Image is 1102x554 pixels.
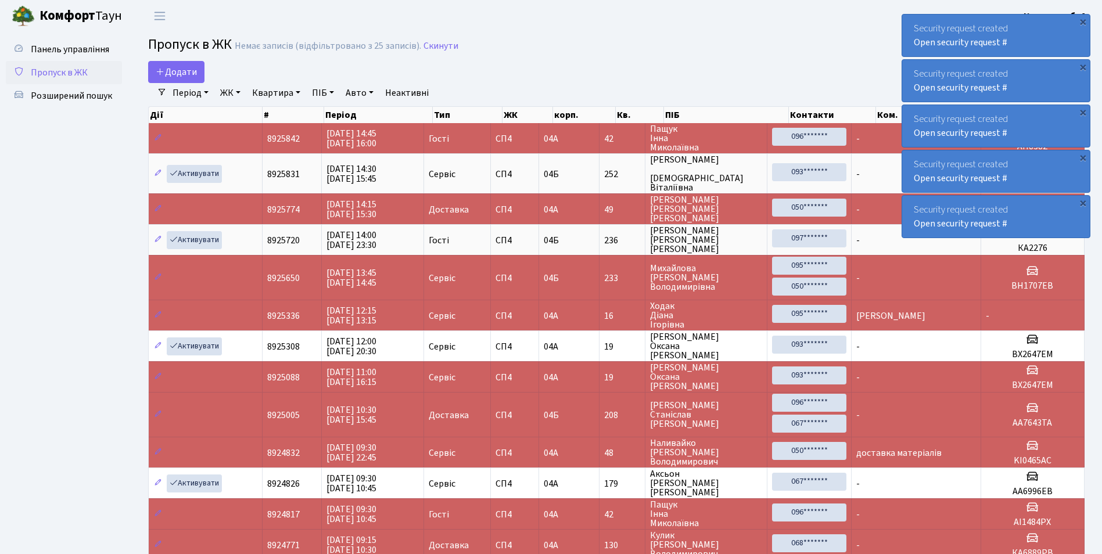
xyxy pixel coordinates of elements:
span: 04А [544,340,558,353]
a: Активувати [167,337,222,355]
th: Кв. [616,107,663,123]
span: Панель управління [31,43,109,56]
span: Сервіс [429,170,455,179]
h5: KI0465AC [986,455,1079,466]
div: × [1077,106,1089,118]
span: Таун [40,6,122,26]
a: ПІБ [307,83,339,103]
a: Open security request # [914,127,1007,139]
a: Скинути [423,41,458,52]
span: 42 [604,510,640,519]
span: 04А [544,371,558,384]
span: 8925831 [267,168,300,181]
div: × [1077,197,1089,208]
span: Наливайко [PERSON_NAME] Володимирович [650,438,762,466]
span: - [856,371,860,384]
th: корп. [553,107,616,123]
span: Сервіс [429,342,455,351]
span: - [856,272,860,285]
span: 04А [544,203,558,216]
div: Security request created [902,105,1090,147]
a: Квартира [247,83,305,103]
span: 179 [604,479,640,488]
span: - [856,508,860,521]
span: - [856,234,860,247]
th: Тип [433,107,502,123]
span: СП4 [496,311,534,321]
span: 130 [604,541,640,550]
th: Дії [149,107,263,123]
span: [DATE] 11:00 [DATE] 16:15 [326,366,376,388]
span: 19 [604,373,640,382]
span: [PERSON_NAME] [856,310,925,322]
span: Сервіс [429,373,455,382]
span: СП4 [496,373,534,382]
a: ЖК [216,83,245,103]
span: 252 [604,170,640,179]
span: 04Б [544,234,559,247]
span: 8925720 [267,234,300,247]
span: 48 [604,448,640,458]
span: Розширений пошук [31,89,112,102]
th: ПІБ [664,107,789,123]
span: СП4 [496,134,534,143]
span: [DATE] 13:45 [DATE] 14:45 [326,267,376,289]
span: - [856,340,860,353]
span: 42 [604,134,640,143]
a: Консьєрж б. 4. [1024,9,1088,23]
span: - [856,203,860,216]
span: Сервіс [429,311,455,321]
span: Гості [429,236,449,245]
span: - [856,477,860,490]
b: Консьєрж б. 4. [1024,10,1088,23]
a: Панель управління [6,38,122,61]
a: Пропуск в ЖК [6,61,122,84]
span: 208 [604,411,640,420]
div: Security request created [902,150,1090,192]
span: [PERSON_NAME] [PERSON_NAME] [PERSON_NAME] [650,226,762,254]
span: 8925308 [267,340,300,353]
span: [PERSON_NAME] Станіслав [PERSON_NAME] [650,401,762,429]
span: [DATE] 10:30 [DATE] 15:45 [326,404,376,426]
span: 04Б [544,272,559,285]
span: СП4 [496,448,534,458]
span: 8925774 [267,203,300,216]
th: Контакти [789,107,876,123]
span: [PERSON_NAME] [PERSON_NAME] [PERSON_NAME] [650,195,762,223]
a: Активувати [167,474,222,492]
span: [DATE] 09:30 [DATE] 22:45 [326,441,376,464]
span: Михайлова [PERSON_NAME] Володимирівна [650,264,762,292]
a: Період [168,83,213,103]
h5: АІ1484РХ [986,517,1079,528]
span: [PERSON_NAME] [DEMOGRAPHIC_DATA] Віталіївна [650,155,762,192]
span: Гості [429,134,449,143]
span: Пропуск в ЖК [31,66,88,79]
span: 8924817 [267,508,300,521]
h5: АА7643ТА [986,418,1079,429]
a: Open security request # [914,36,1007,49]
span: СП4 [496,342,534,351]
div: Security request created [902,15,1090,56]
span: [PERSON_NAME] Оксана [PERSON_NAME] [650,363,762,391]
a: Авто [341,83,378,103]
span: СП4 [496,205,534,214]
span: СП4 [496,411,534,420]
span: 233 [604,274,640,283]
span: 8925005 [267,409,300,422]
span: СП4 [496,274,534,283]
span: Пащук Інна Миколаївна [650,500,762,528]
a: Розширений пошук [6,84,122,107]
div: Security request created [902,196,1090,238]
span: 236 [604,236,640,245]
img: logo.png [12,5,35,28]
span: 49 [604,205,640,214]
div: × [1077,152,1089,163]
span: [PERSON_NAME] Оксана [PERSON_NAME] [650,332,762,360]
span: 04Б [544,409,559,422]
span: Гості [429,510,449,519]
a: Open security request # [914,81,1007,94]
span: [DATE] 09:30 [DATE] 10:45 [326,472,376,495]
th: # [263,107,324,123]
span: СП4 [496,510,534,519]
span: 8925650 [267,272,300,285]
